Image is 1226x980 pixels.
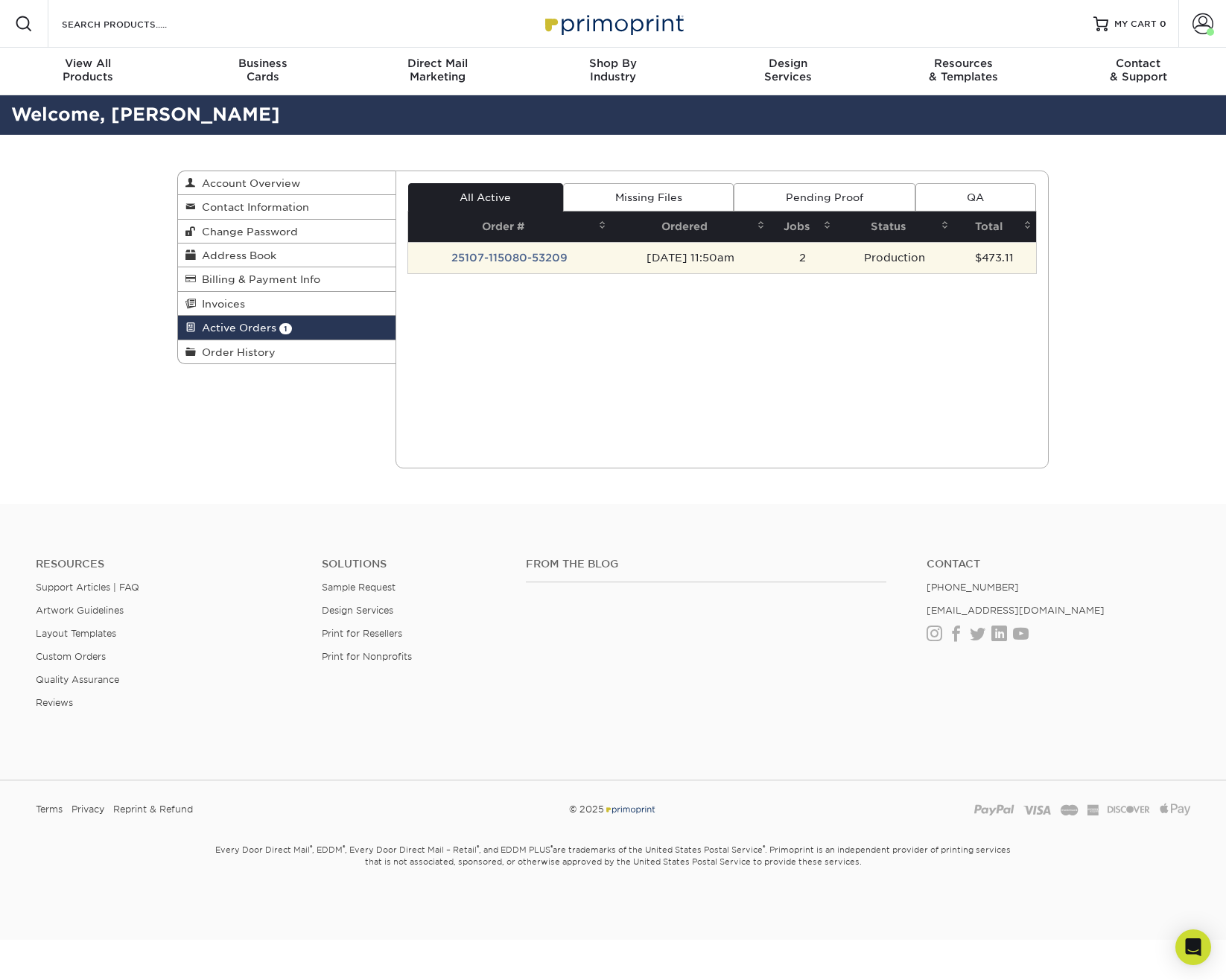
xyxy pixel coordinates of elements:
a: Invoices [178,292,396,316]
a: Shop ByIndustry [525,48,700,95]
th: Total [953,211,1036,242]
div: Industry [525,57,700,83]
a: Terms [36,798,63,821]
a: [PHONE_NUMBER] [927,582,1019,593]
sup: ® [550,844,553,851]
a: Sample Request [322,582,396,593]
span: Active Orders [196,322,276,334]
span: Business [175,57,350,70]
a: Quality Assurance [36,674,119,685]
a: Print for Nonprofits [322,651,412,662]
a: Direct MailMarketing [350,48,525,95]
span: Billing & Payment Info [196,273,320,285]
a: Order History [178,340,396,363]
a: [EMAIL_ADDRESS][DOMAIN_NAME] [927,605,1105,616]
a: Account Overview [178,171,396,195]
a: All Active [408,183,563,211]
h4: From the Blog [526,558,886,570]
span: Order History [196,346,276,358]
div: Services [701,57,876,83]
th: Jobs [769,211,835,242]
h4: Resources [36,558,299,570]
td: [DATE] 11:50am [611,242,770,273]
small: Every Door Direct Mail , EDDM , Every Door Direct Mail – Retail , and EDDM PLUS are trademarks of... [177,839,1049,904]
a: Active Orders 1 [178,316,396,340]
h4: Solutions [322,558,504,570]
th: Status [836,211,953,242]
a: Contact [927,558,1190,570]
span: Design [701,57,876,70]
sup: ® [763,844,765,851]
a: Design Services [322,605,393,616]
a: Billing & Payment Info [178,267,396,291]
span: Contact Information [196,201,309,213]
span: Shop By [525,57,700,70]
span: Direct Mail [350,57,525,70]
a: Layout Templates [36,628,116,639]
a: BusinessCards [175,48,350,95]
a: Privacy [72,798,104,821]
a: Reprint & Refund [113,798,193,821]
a: Reviews [36,697,73,708]
th: Order # [408,211,611,242]
span: Invoices [196,298,245,310]
a: Support Articles | FAQ [36,582,139,593]
div: Cards [175,57,350,83]
a: Pending Proof [734,183,915,211]
div: & Templates [876,57,1051,83]
a: Missing Files [563,183,734,211]
span: Contact [1051,57,1226,70]
a: Contact Information [178,195,396,219]
sup: ® [477,844,479,851]
div: Marketing [350,57,525,83]
a: Artwork Guidelines [36,605,124,616]
a: Address Book [178,244,396,267]
a: QA [915,183,1036,211]
a: Custom Orders [36,651,106,662]
div: Open Intercom Messenger [1175,929,1211,965]
span: 1 [279,323,292,334]
div: © 2025 [417,798,810,821]
span: Account Overview [196,177,300,189]
a: Contact& Support [1051,48,1226,95]
span: Change Password [196,226,298,238]
div: & Support [1051,57,1226,83]
span: Address Book [196,249,276,261]
a: Print for Resellers [322,628,402,639]
a: DesignServices [701,48,876,95]
td: 25107-115080-53209 [408,242,611,273]
td: 2 [769,242,835,273]
span: Resources [876,57,1051,70]
span: MY CART [1114,18,1157,31]
a: Change Password [178,220,396,244]
input: SEARCH PRODUCTS..... [60,15,206,33]
td: Production [836,242,953,273]
th: Ordered [611,211,770,242]
span: 0 [1160,19,1166,29]
sup: ® [310,844,312,851]
a: Resources& Templates [876,48,1051,95]
img: Primoprint [604,804,656,815]
sup: ® [343,844,345,851]
td: $473.11 [953,242,1036,273]
img: Primoprint [539,7,687,39]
